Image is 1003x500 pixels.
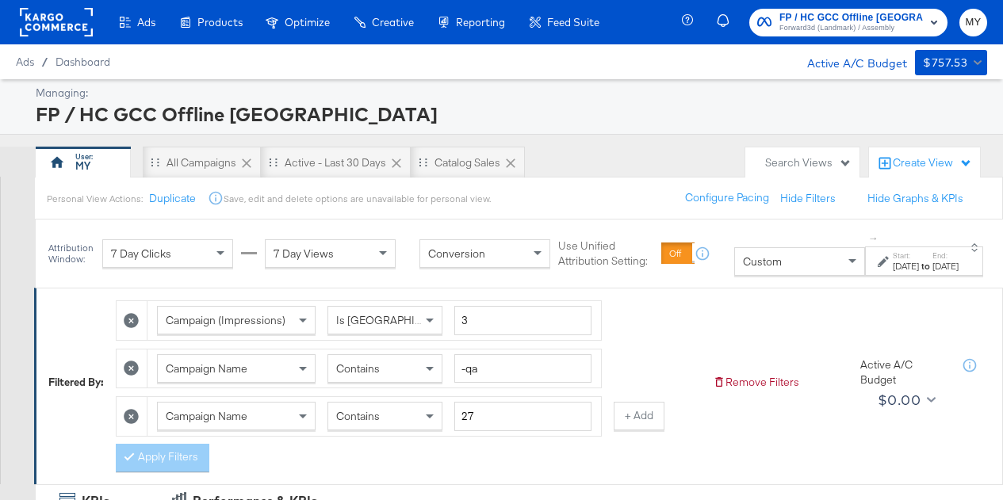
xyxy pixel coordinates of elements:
[16,55,34,68] span: Ads
[915,50,987,75] button: $757.53
[75,158,90,174] div: MY
[167,155,236,170] div: All Campaigns
[269,158,278,166] div: Drag to reorder tab
[419,158,427,166] div: Drag to reorder tab
[779,10,924,26] span: FP / HC GCC Offline [GEOGRAPHIC_DATA]
[456,16,505,29] span: Reporting
[336,409,380,423] span: Contains
[336,313,457,327] span: Is [GEOGRAPHIC_DATA]
[614,402,664,430] button: + Add
[959,9,987,36] button: MY
[878,388,921,412] div: $0.00
[36,101,983,128] div: FP / HC GCC Offline [GEOGRAPHIC_DATA]
[372,16,414,29] span: Creative
[867,191,963,206] button: Hide Graphs & KPIs
[791,50,907,74] div: Active A/C Budget
[274,246,334,261] span: 7 Day Views
[713,375,799,390] button: Remove Filters
[893,250,919,261] label: Start:
[893,261,919,273] div: [DATE]
[166,313,285,327] span: Campaign (Impressions)
[56,55,110,68] a: Dashboard
[428,246,485,261] span: Conversion
[435,155,500,170] div: Catalog Sales
[36,86,983,101] div: Managing:
[860,357,947,387] div: Active A/C Budget
[674,184,780,212] button: Configure Pacing
[923,53,967,73] div: $757.53
[197,16,243,29] span: Products
[871,387,939,412] button: $0.00
[149,191,196,206] button: Duplicate
[166,361,247,376] span: Campaign Name
[454,402,591,431] input: Enter a search term
[547,16,599,29] span: Feed Suite
[765,155,852,170] div: Search Views
[743,254,782,269] span: Custom
[454,354,591,384] input: Enter a search term
[151,158,159,166] div: Drag to reorder tab
[47,193,143,205] div: Personal View Actions:
[779,22,924,35] span: Forward3d (Landmark) / Assembly
[166,409,247,423] span: Campaign Name
[285,155,386,170] div: Active - Last 30 Days
[893,155,972,171] div: Create View
[932,250,959,261] label: End:
[932,261,959,273] div: [DATE]
[867,236,882,242] span: ↑
[224,193,491,205] div: Save, edit and delete options are unavailable for personal view.
[749,9,947,36] button: FP / HC GCC Offline [GEOGRAPHIC_DATA]Forward3d (Landmark) / Assembly
[558,239,655,269] label: Use Unified Attribution Setting:
[454,306,591,335] input: Enter a number
[48,242,94,265] div: Attribution Window:
[780,191,836,206] button: Hide Filters
[966,13,981,32] span: MY
[111,246,171,261] span: 7 Day Clicks
[336,361,380,376] span: Contains
[137,16,155,29] span: Ads
[48,375,104,390] div: Filtered By:
[34,55,56,68] span: /
[285,16,330,29] span: Optimize
[919,261,932,273] strong: to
